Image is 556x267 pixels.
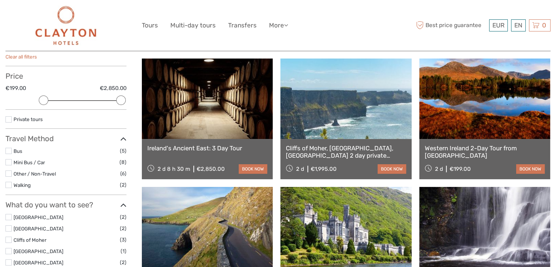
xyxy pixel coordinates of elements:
[541,22,547,29] span: 0
[35,5,97,45] img: Clayton Hotels
[378,164,406,174] a: book now
[14,260,63,266] a: [GEOGRAPHIC_DATA]
[100,84,126,92] label: €2,850.00
[120,147,126,155] span: (5)
[14,248,63,254] a: [GEOGRAPHIC_DATA]
[228,20,257,31] a: Transfers
[449,166,470,172] div: €199.00
[414,19,487,31] span: Best price guarantee
[147,144,267,152] a: Ireland's Ancient East: 3 Day Tour
[170,20,216,31] a: Multi-day tours
[120,213,126,221] span: (2)
[239,164,267,174] a: book now
[120,224,126,233] span: (2)
[511,19,526,31] div: EN
[5,134,126,143] h3: Travel Method
[142,20,158,31] a: Tours
[435,166,443,172] span: 2 d
[120,169,126,178] span: (6)
[158,166,190,172] span: 2 d 8 h 30 m
[120,258,126,267] span: (2)
[14,237,46,243] a: Cliffs of Moher
[492,22,504,29] span: EUR
[120,158,126,166] span: (8)
[5,54,37,60] a: Clear all filters
[14,214,63,220] a: [GEOGRAPHIC_DATA]
[14,159,45,165] a: Mini Bus / Car
[5,200,126,209] h3: What do you want to see?
[269,20,288,31] a: More
[14,148,22,154] a: Bus
[5,72,126,80] h3: Price
[84,11,93,20] button: Open LiveChat chat widget
[5,84,26,92] label: €199.00
[425,144,545,159] a: Western Ireland 2-Day Tour from [GEOGRAPHIC_DATA]
[516,164,545,174] a: book now
[311,166,337,172] div: €1,995.00
[14,116,43,122] a: Private tours
[120,181,126,189] span: (2)
[296,166,304,172] span: 2 d
[14,182,31,188] a: Walking
[10,13,83,19] p: We're away right now. Please check back later!
[120,236,126,244] span: (3)
[14,171,56,177] a: Other / Non-Travel
[197,166,225,172] div: €2,850.00
[286,144,406,159] a: Cliffs of Moher, [GEOGRAPHIC_DATA], [GEOGRAPHIC_DATA] 2 day private chauffeur 6 pax
[121,247,126,255] span: (1)
[14,226,63,232] a: [GEOGRAPHIC_DATA]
